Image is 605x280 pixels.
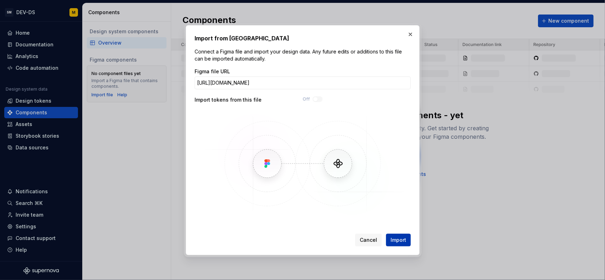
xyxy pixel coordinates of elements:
[360,236,377,244] span: Cancel
[386,234,411,246] button: Import
[195,76,411,89] input: https://figma.com/file/...
[355,234,382,246] button: Cancel
[195,48,411,62] p: Connect a Figma file and import your design data. Any future edits or additions to this file can ...
[195,96,303,103] div: Import tokens from this file
[391,236,406,244] span: Import
[195,34,411,42] h2: Import from [GEOGRAPHIC_DATA]
[195,68,230,75] label: Figma file URL
[303,96,310,102] label: Off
